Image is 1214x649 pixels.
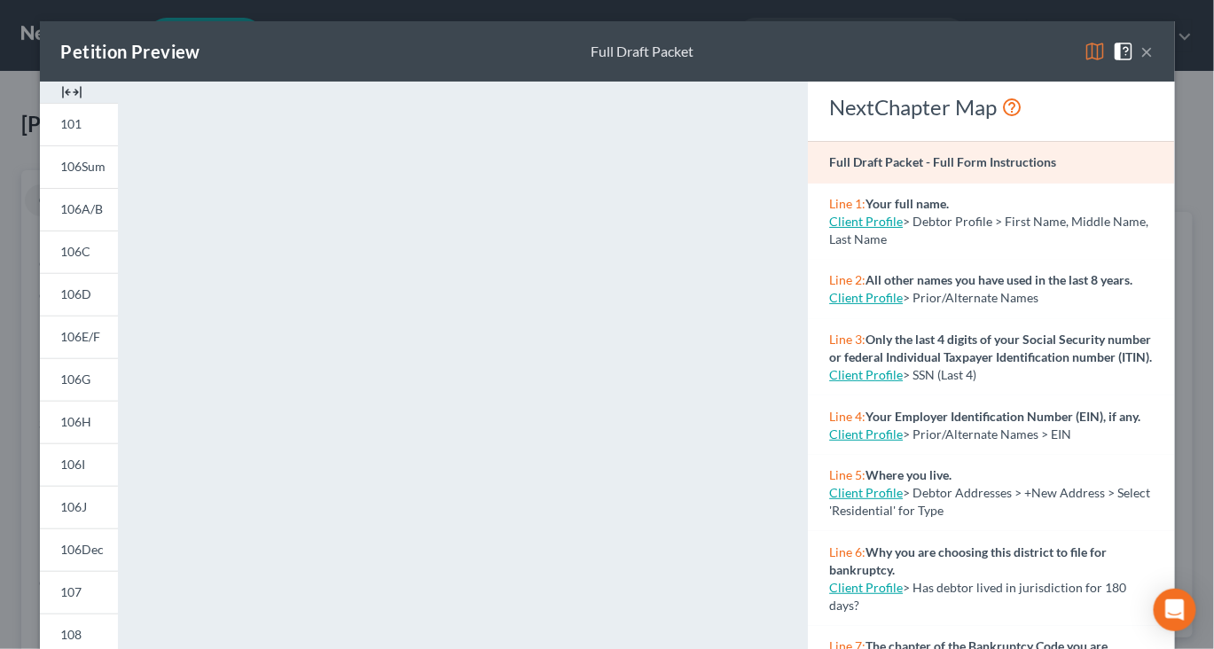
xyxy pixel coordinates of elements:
a: 106E/F [40,316,118,358]
span: > Prior/Alternate Names > EIN [903,426,1071,442]
strong: Full Draft Packet - Full Form Instructions [829,154,1056,169]
span: > Has debtor lived in jurisdiction for 180 days? [829,580,1126,613]
a: 106D [40,273,118,316]
strong: Why you are choosing this district to file for bankruptcy. [829,544,1107,577]
a: Client Profile [829,580,903,595]
span: 106C [61,244,91,259]
a: 101 [40,103,118,145]
a: 106G [40,358,118,401]
strong: All other names you have used in the last 8 years. [865,272,1132,287]
span: > SSN (Last 4) [903,367,976,382]
strong: Your full name. [865,196,949,211]
span: > Prior/Alternate Names [903,290,1038,305]
strong: Where you live. [865,467,952,482]
a: Client Profile [829,290,903,305]
img: expand-e0f6d898513216a626fdd78e52531dac95497ffd26381d4c15ee2fc46db09dca.svg [61,82,82,103]
span: Line 1: [829,196,865,211]
a: Client Profile [829,367,903,382]
a: 107 [40,571,118,614]
a: 106J [40,486,118,528]
span: Line 2: [829,272,865,287]
span: 106Dec [61,542,105,557]
a: Client Profile [829,214,903,229]
span: Line 6: [829,544,865,559]
div: NextChapter Map [829,93,1153,121]
a: 106Dec [40,528,118,571]
a: 106C [40,231,118,273]
span: 107 [61,584,82,599]
img: map-eea8200ae884c6f1103ae1953ef3d486a96c86aabb227e865a55264e3737af1f.svg [1085,41,1106,62]
span: 106H [61,414,92,429]
strong: Your Employer Identification Number (EIN), if any. [865,409,1140,424]
a: 106A/B [40,188,118,231]
img: help-close-5ba153eb36485ed6c1ea00a893f15db1cb9b99d6cae46e1a8edb6c62d00a1a76.svg [1113,41,1134,62]
span: Line 3: [829,332,865,347]
a: Client Profile [829,485,903,500]
span: > Debtor Addresses > +New Address > Select 'Residential' for Type [829,485,1150,518]
button: × [1141,41,1154,62]
div: Petition Preview [61,39,200,64]
span: 106A/B [61,201,104,216]
span: Line 5: [829,467,865,482]
span: 101 [61,116,82,131]
a: 106H [40,401,118,443]
span: 106J [61,499,88,514]
span: > Debtor Profile > First Name, Middle Name, Last Name [829,214,1148,246]
span: 106D [61,286,92,301]
div: Open Intercom Messenger [1154,589,1196,631]
span: 106G [61,371,91,387]
strong: Only the last 4 digits of your Social Security number or federal Individual Taxpayer Identificati... [829,332,1152,364]
span: 106I [61,457,86,472]
span: Line 4: [829,409,865,424]
a: 106I [40,443,118,486]
div: Full Draft Packet [591,42,693,62]
a: Client Profile [829,426,903,442]
span: 106E/F [61,329,101,344]
span: 108 [61,627,82,642]
span: 106Sum [61,159,106,174]
a: 106Sum [40,145,118,188]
